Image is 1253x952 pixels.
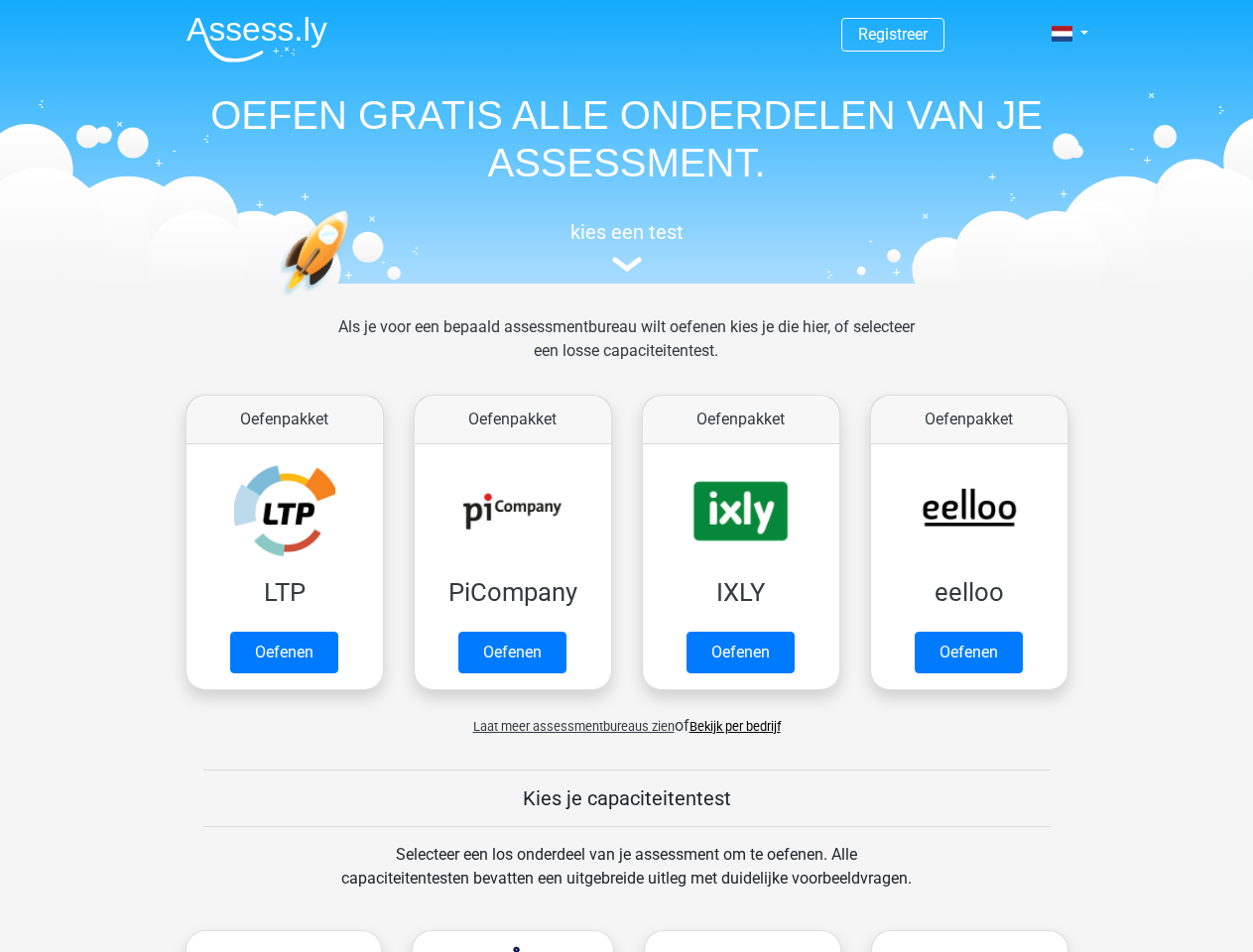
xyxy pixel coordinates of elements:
[689,719,781,734] a: Bekijk per bedrijf
[473,719,675,734] span: Laat meer assessmentbureaus zien
[858,25,928,44] a: Registreer
[187,16,327,62] img: Assessly
[612,257,642,272] img: assessment
[280,210,426,390] img: oefenen
[203,786,1051,810] h5: Kies je capaciteitentest
[171,220,1083,273] a: kies een test
[915,632,1023,673] a: Oefenen
[322,315,931,387] div: Als je voor een bepaald assessmentbureau wilt oefenen kies je die hier, of selecteer een losse ca...
[322,843,931,914] div: Selecteer een los onderdeel van je assessment om te oefenen. Alle capaciteitentesten bevatten een...
[230,632,338,673] a: Oefenen
[458,632,566,673] a: Oefenen
[171,220,1083,244] h5: kies een test
[171,91,1083,186] h1: OEFEN GRATIS ALLE ONDERDELEN VAN JE ASSESSMENT.
[171,698,1083,738] div: of
[687,632,795,673] a: Oefenen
